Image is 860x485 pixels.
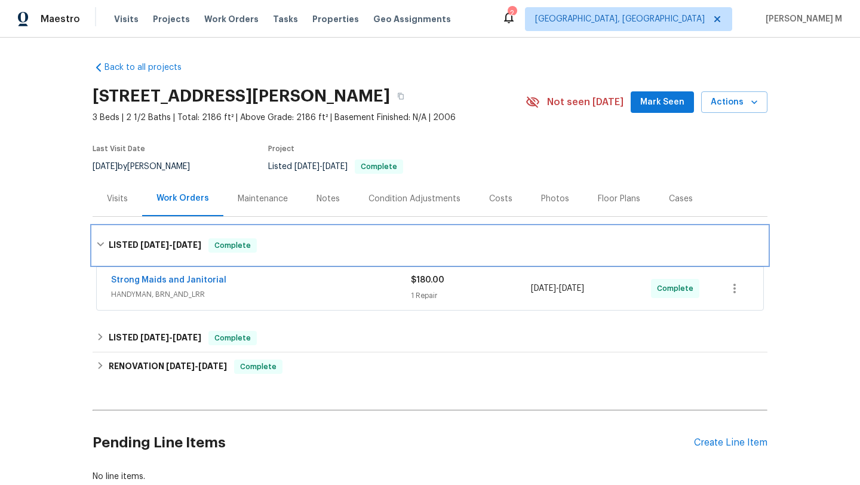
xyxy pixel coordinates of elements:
span: - [140,241,201,249]
span: - [166,362,227,370]
span: [DATE] [322,162,348,171]
span: $180.00 [411,276,444,284]
span: Complete [210,240,256,251]
span: [DATE] [198,362,227,370]
div: RENOVATION [DATE]-[DATE]Complete [93,352,767,381]
div: Notes [317,193,340,205]
button: Actions [701,91,767,113]
div: Floor Plans [598,193,640,205]
span: Complete [235,361,281,373]
span: Actions [711,95,758,110]
span: [DATE] [166,362,195,370]
span: Mark Seen [640,95,684,110]
span: Properties [312,13,359,25]
div: Visits [107,193,128,205]
div: Condition Adjustments [368,193,460,205]
span: [DATE] [140,241,169,249]
h6: RENOVATION [109,360,227,374]
span: - [531,283,584,294]
div: Photos [541,193,569,205]
span: [PERSON_NAME] M [761,13,842,25]
span: Not seen [DATE] [547,96,623,108]
span: Complete [657,283,698,294]
div: No line items. [93,471,767,483]
span: HANDYMAN, BRN_AND_LRR [111,288,411,300]
span: Maestro [41,13,80,25]
span: Visits [114,13,139,25]
span: [DATE] [531,284,556,293]
span: [DATE] [140,333,169,342]
div: LISTED [DATE]-[DATE]Complete [93,226,767,265]
span: [DATE] [294,162,320,171]
span: - [140,333,201,342]
span: [DATE] [173,333,201,342]
button: Mark Seen [631,91,694,113]
div: 2 [508,7,516,19]
div: by [PERSON_NAME] [93,159,204,174]
span: Geo Assignments [373,13,451,25]
span: Complete [356,163,402,170]
span: Last Visit Date [93,145,145,152]
button: Copy Address [390,85,411,107]
h6: LISTED [109,238,201,253]
div: Cases [669,193,693,205]
a: Strong Maids and Janitorial [111,276,226,284]
span: [GEOGRAPHIC_DATA], [GEOGRAPHIC_DATA] [535,13,705,25]
span: [DATE] [173,241,201,249]
span: Work Orders [204,13,259,25]
div: Create Line Item [694,437,767,449]
span: Tasks [273,15,298,23]
a: Back to all projects [93,62,207,73]
span: [DATE] [93,162,118,171]
span: Complete [210,332,256,344]
span: - [294,162,348,171]
div: LISTED [DATE]-[DATE]Complete [93,324,767,352]
div: Maintenance [238,193,288,205]
h2: Pending Line Items [93,415,694,471]
span: Projects [153,13,190,25]
span: Listed [268,162,403,171]
div: Costs [489,193,512,205]
h6: LISTED [109,331,201,345]
span: Project [268,145,294,152]
h2: [STREET_ADDRESS][PERSON_NAME] [93,90,390,102]
span: 3 Beds | 2 1/2 Baths | Total: 2186 ft² | Above Grade: 2186 ft² | Basement Finished: N/A | 2006 [93,112,526,124]
div: 1 Repair [411,290,531,302]
span: [DATE] [559,284,584,293]
div: Work Orders [156,192,209,204]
